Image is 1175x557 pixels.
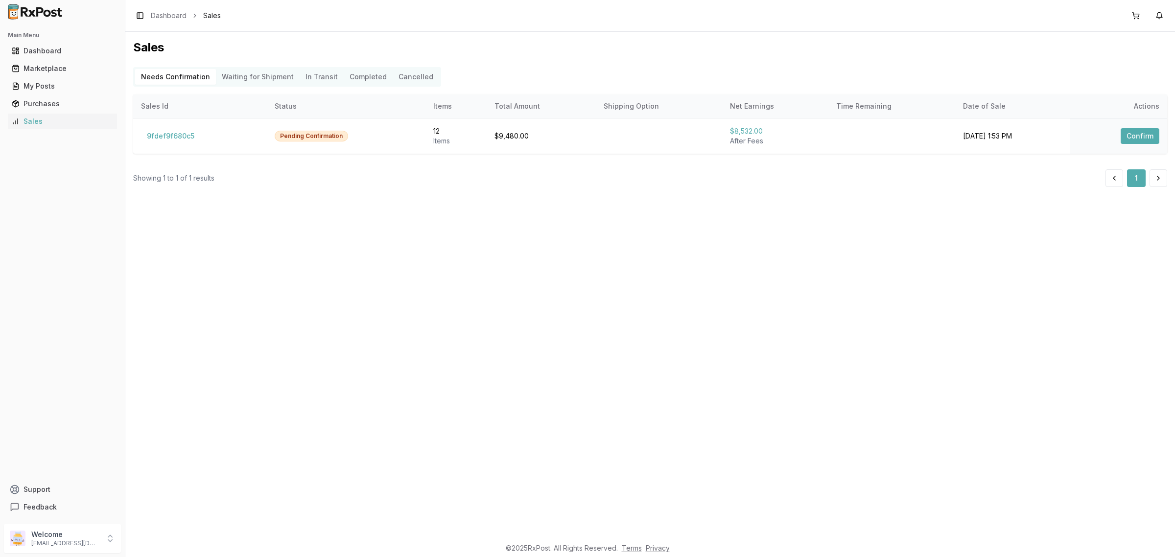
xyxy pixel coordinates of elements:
[433,126,479,136] div: 12
[4,43,121,59] button: Dashboard
[730,136,821,146] div: After Fees
[344,69,393,85] button: Completed
[12,64,113,73] div: Marketplace
[828,94,955,118] th: Time Remaining
[12,46,113,56] div: Dashboard
[275,131,348,141] div: Pending Confirmation
[23,502,57,512] span: Feedback
[133,173,214,183] div: Showing 1 to 1 of 1 results
[300,69,344,85] button: In Transit
[1070,94,1167,118] th: Actions
[8,31,117,39] h2: Main Menu
[4,4,67,20] img: RxPost Logo
[722,94,828,118] th: Net Earnings
[12,116,113,126] div: Sales
[4,114,121,129] button: Sales
[135,69,216,85] button: Needs Confirmation
[8,95,117,113] a: Purchases
[1127,169,1146,187] button: 1
[425,94,487,118] th: Items
[4,498,121,516] button: Feedback
[4,78,121,94] button: My Posts
[4,481,121,498] button: Support
[622,544,642,552] a: Terms
[203,11,221,21] span: Sales
[730,126,821,136] div: $8,532.00
[151,11,187,21] a: Dashboard
[8,77,117,95] a: My Posts
[393,69,439,85] button: Cancelled
[487,94,596,118] th: Total Amount
[8,42,117,60] a: Dashboard
[31,539,99,547] p: [EMAIL_ADDRESS][DOMAIN_NAME]
[133,94,267,118] th: Sales Id
[133,40,1167,55] h1: Sales
[596,94,722,118] th: Shipping Option
[267,94,425,118] th: Status
[216,69,300,85] button: Waiting for Shipment
[433,136,479,146] div: Item s
[955,94,1070,118] th: Date of Sale
[151,11,221,21] nav: breadcrumb
[4,96,121,112] button: Purchases
[646,544,670,552] a: Privacy
[10,531,25,546] img: User avatar
[1121,128,1159,144] button: Confirm
[12,99,113,109] div: Purchases
[141,128,200,144] button: 9fdef9f680c5
[963,131,1062,141] div: [DATE] 1:53 PM
[8,113,117,130] a: Sales
[494,131,588,141] div: $9,480.00
[8,60,117,77] a: Marketplace
[31,530,99,539] p: Welcome
[4,61,121,76] button: Marketplace
[12,81,113,91] div: My Posts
